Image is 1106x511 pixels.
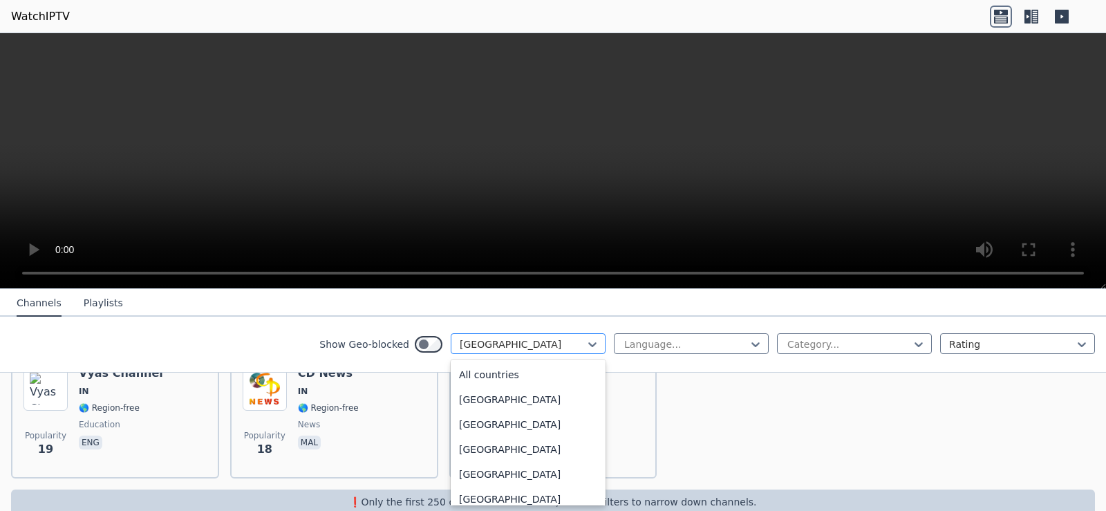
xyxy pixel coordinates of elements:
[79,366,163,380] h6: Vyas Channel
[38,441,53,458] span: 19
[298,386,308,397] span: IN
[298,419,320,430] span: news
[84,290,123,317] button: Playlists
[17,495,1089,509] p: ❗️Only the first 250 channels are returned, use the filters to narrow down channels.
[451,362,606,387] div: All countries
[79,419,120,430] span: education
[298,436,321,449] p: mal
[79,386,89,397] span: IN
[451,387,606,412] div: [GEOGRAPHIC_DATA]
[25,430,66,441] span: Popularity
[244,430,285,441] span: Popularity
[298,366,359,380] h6: CD News
[11,8,70,25] a: WatchIPTV
[451,462,606,487] div: [GEOGRAPHIC_DATA]
[257,441,272,458] span: 18
[319,337,409,351] label: Show Geo-blocked
[79,436,102,449] p: eng
[243,366,287,411] img: CD News
[79,402,140,414] span: 🌎 Region-free
[298,402,359,414] span: 🌎 Region-free
[17,290,62,317] button: Channels
[24,366,68,411] img: Vyas Channel
[451,412,606,437] div: [GEOGRAPHIC_DATA]
[451,437,606,462] div: [GEOGRAPHIC_DATA]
